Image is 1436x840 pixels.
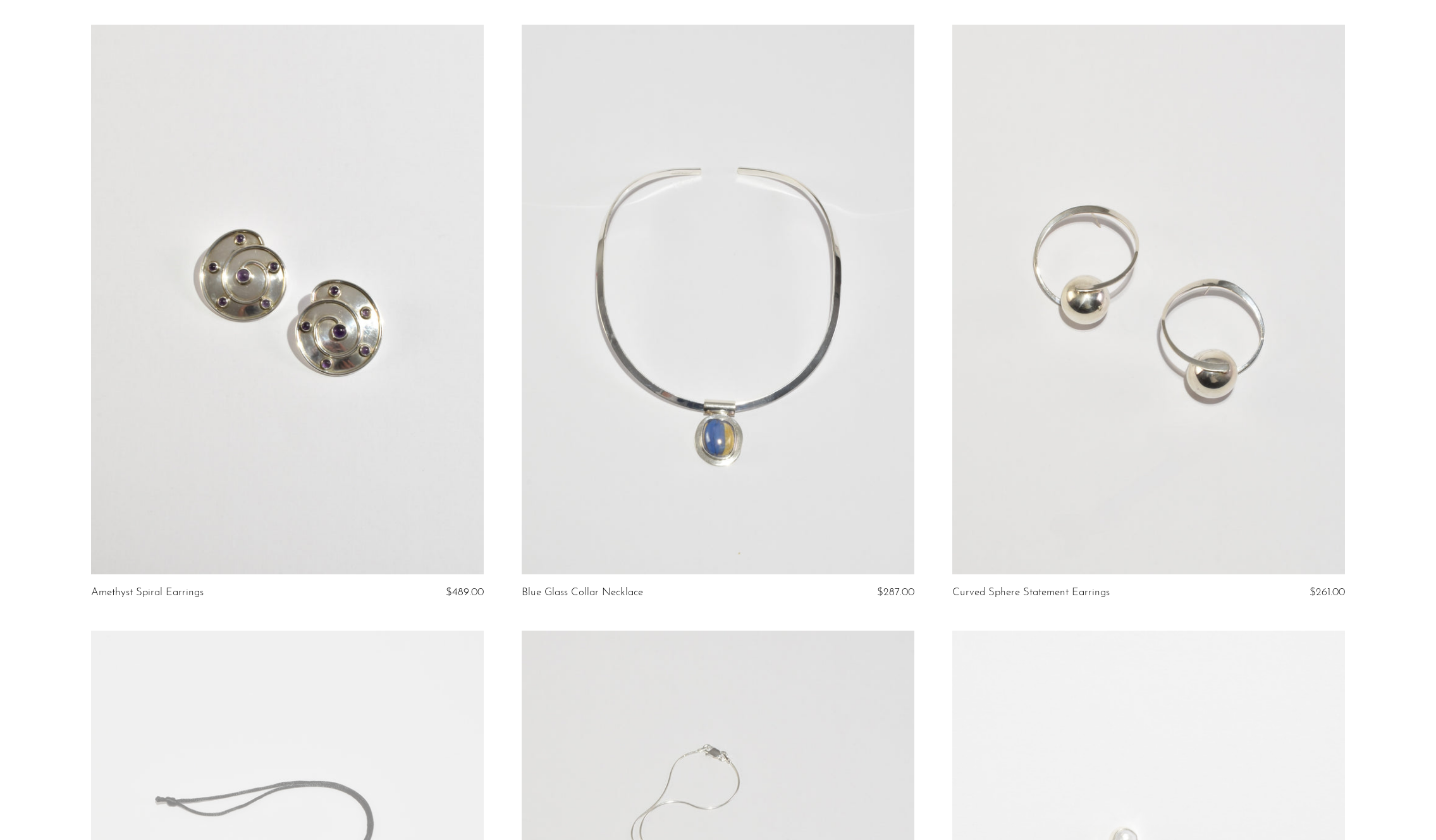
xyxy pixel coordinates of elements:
[952,587,1110,598] a: Curved Sphere Statement Earrings
[877,587,914,598] span: $287.00
[1310,587,1345,598] span: $261.00
[522,587,643,598] a: Blue Glass Collar Necklace
[446,587,484,598] span: $489.00
[91,587,204,598] a: Amethyst Spiral Earrings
